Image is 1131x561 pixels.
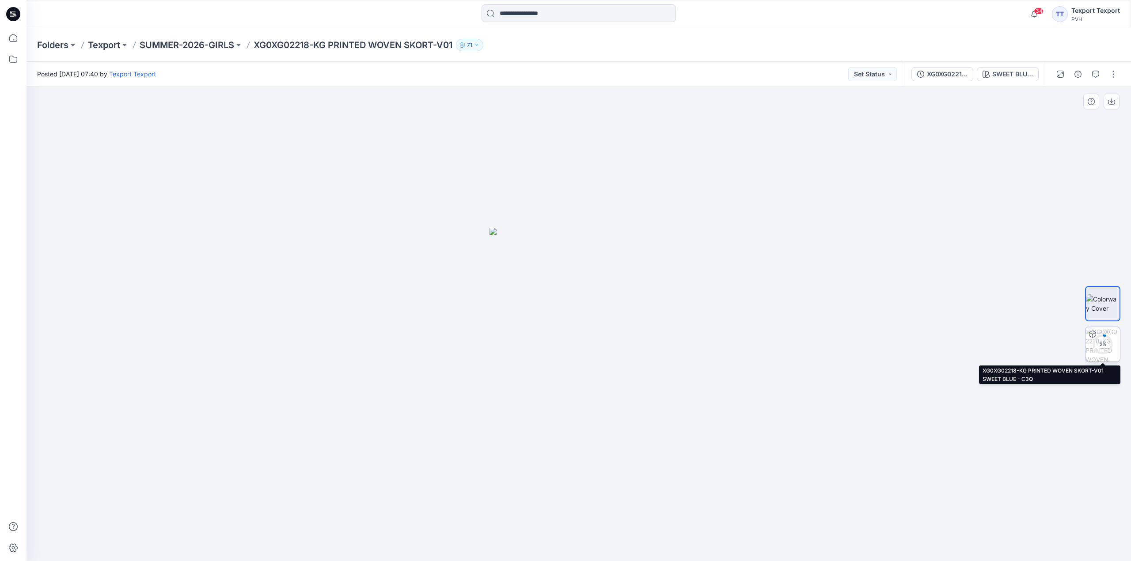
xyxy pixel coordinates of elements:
div: TT [1052,6,1068,22]
p: XG0XG02218-KG PRINTED WOVEN SKORT-V01 [254,39,452,51]
div: 5 % [1092,340,1113,348]
img: XG0XG02218-KG PRINTED WOVEN SKORT-V01 SWEET BLUE - C3Q [1085,327,1120,361]
p: 71 [467,40,472,50]
div: PVH [1071,16,1120,23]
span: 34 [1034,8,1044,15]
button: SWEET BLUE - C3Q [977,67,1039,81]
a: Texport Texport [109,70,156,78]
span: Posted [DATE] 07:40 by [37,69,156,79]
button: Details [1071,67,1085,81]
img: Colorway Cover [1086,294,1120,313]
a: SUMMER-2026-GIRLS [140,39,234,51]
div: XG0XG02218-KG PRINTED WOVEN SKORT-V01 [927,69,968,79]
a: Texport [88,39,120,51]
button: 71 [456,39,483,51]
div: SWEET BLUE - C3Q [992,69,1033,79]
div: Texport Texport [1071,5,1120,16]
button: XG0XG02218-KG PRINTED WOVEN SKORT-V01 [911,67,973,81]
a: Folders [37,39,68,51]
